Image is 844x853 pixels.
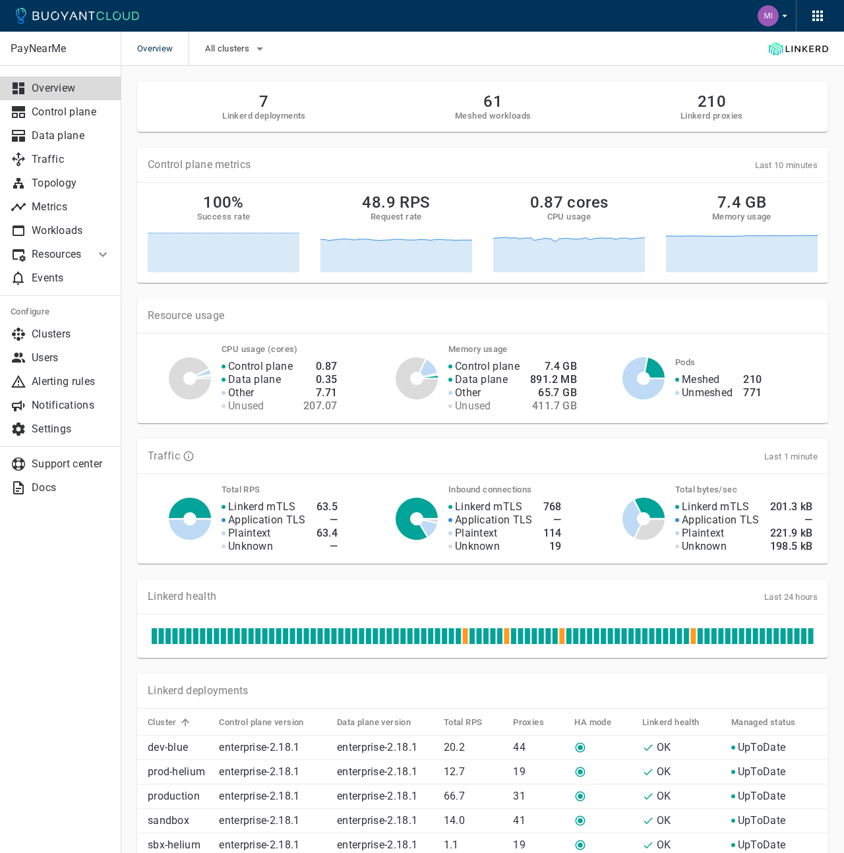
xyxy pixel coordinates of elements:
p: Linkerd deployments [148,684,249,697]
a: enterprise-2.18.1 [337,741,417,753]
p: OK [657,765,671,779]
p: 14.0 [444,814,503,827]
h2: 7 [222,92,306,111]
span: Proxies [513,717,561,728]
p: production [148,790,208,803]
p: PayNearMe [11,42,110,55]
p: prod-helium [148,765,208,779]
p: Other [455,386,481,399]
p: 12.7 [444,765,503,779]
p: sandbox [148,814,208,827]
h4: 0.35 [303,373,337,386]
p: UpToDate [738,741,785,754]
h4: 198.5 kB [770,540,813,553]
span: Data plane version [337,717,428,728]
p: Plaintext [228,527,271,540]
h4: 114 [543,527,562,540]
p: Unknown [682,540,727,553]
h4: 768 [543,500,562,514]
p: Unknown [455,540,500,553]
a: enterprise-2.18.1 [337,838,417,851]
a: enterprise-2.18.1 [337,765,417,778]
h2: 48.9 RPS [362,193,430,212]
p: UpToDate [738,790,785,803]
h5: Meshed workloads [455,111,531,121]
h4: 207.07 [303,399,337,413]
h5: Managed status [731,717,796,728]
p: OK [657,790,671,803]
p: UpToDate [738,765,785,779]
p: Meshed [682,373,720,386]
p: 44 [513,741,564,754]
h5: Data plane version [337,717,411,728]
p: Unused [455,399,491,413]
p: Data plane [32,129,111,142]
h4: 771 [743,386,762,399]
p: Resource usage [148,309,818,322]
h5: CPU usage [547,212,591,222]
p: UpToDate [738,814,785,827]
h2: 7.4 GB [717,193,766,212]
p: dev-blue [148,741,208,754]
span: Control plane version [219,717,320,728]
p: 19 [513,838,564,852]
h5: Cluster [148,717,177,728]
span: Last 24 hours [764,592,818,602]
p: Docs [32,481,111,494]
a: enterprise-2.18.1 [337,814,417,827]
h4: 0.87 [303,360,337,373]
h4: — [316,540,338,553]
h5: Success rate [197,212,251,222]
p: Linkerd mTLS [228,500,296,514]
h4: — [316,514,338,527]
p: Settings [32,423,111,436]
h4: 7.4 GB [530,360,577,373]
p: Support center [32,457,111,471]
h5: HA mode [574,717,611,728]
p: Events [32,272,111,285]
h4: 63.4 [316,527,338,540]
h4: 7.71 [303,386,337,399]
p: Data plane [455,373,508,386]
p: Clusters [32,328,111,341]
a: enterprise-2.18.1 [219,765,299,778]
p: Workloads [32,224,111,237]
span: Linkerd health [642,717,717,728]
h5: Configure [11,307,111,317]
h5: Request rate [371,212,422,222]
span: HA mode [574,717,628,728]
p: Application TLS [682,514,760,527]
p: Users [32,351,111,365]
h2: 100% [203,193,244,212]
p: Metrics [32,200,111,214]
p: Control plane metrics [148,158,251,171]
p: Control plane [228,360,293,373]
h5: Linkerd proxies [680,111,743,121]
p: Linkerd health [148,590,216,603]
p: Unknown [228,540,273,553]
h2: 210 [680,92,743,111]
h5: Total RPS [444,717,483,728]
h4: 19 [543,540,562,553]
a: 0.87 coresCPU usage [493,193,645,272]
p: Linkerd mTLS [455,500,523,514]
a: enterprise-2.18.1 [219,838,299,851]
h4: 210 [743,373,762,386]
h2: 0.87 cores [530,193,609,212]
p: 1.1 [444,838,503,852]
span: All clusters [205,44,252,54]
img: Michael Glass [758,5,779,26]
h5: Proxies [513,717,544,728]
p: Traffic [148,450,180,463]
p: Plaintext [455,527,498,540]
h4: 65.7 GB [530,386,577,399]
h4: — [770,514,813,527]
p: Resources [32,248,84,261]
h5: Control plane version [219,717,303,728]
p: Control plane [455,360,520,373]
p: 31 [513,790,564,803]
h4: 201.3 kB [770,500,813,514]
a: enterprise-2.18.1 [219,814,299,827]
h4: 891.2 MB [530,373,577,386]
h2: 61 [455,92,531,111]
